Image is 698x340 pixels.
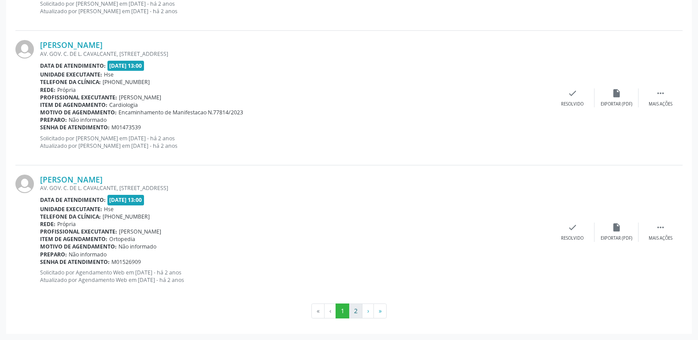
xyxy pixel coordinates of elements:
i: check [568,223,577,232]
b: Item de agendamento: [40,235,107,243]
button: Go to page 1 [336,303,349,318]
b: Data de atendimento: [40,196,106,204]
span: Não informado [118,243,156,250]
b: Preparo: [40,116,67,124]
p: Solicitado por Agendamento Web em [DATE] - há 2 anos Atualizado por Agendamento Web em [DATE] - h... [40,269,550,284]
span: Ortopedia [109,235,135,243]
b: Preparo: [40,251,67,258]
span: Não informado [69,251,107,258]
b: Profissional executante: [40,94,117,101]
i:  [656,223,665,232]
b: Motivo de agendamento: [40,243,117,250]
span: Própria [57,86,76,94]
div: AV. GOV. C. DE L. CAVALCANTE, [STREET_ADDRESS] [40,50,550,58]
i:  [656,88,665,98]
span: [DATE] 13:00 [107,61,144,71]
div: AV. GOV. C. DE L. CAVALCANTE, [STREET_ADDRESS] [40,184,550,192]
span: [PERSON_NAME] [119,228,161,235]
div: Mais ações [649,101,672,107]
b: Item de agendamento: [40,101,107,109]
span: M01473539 [111,124,141,131]
span: [PHONE_NUMBER] [103,78,150,86]
i: check [568,88,577,98]
b: Motivo de agendamento: [40,109,117,116]
b: Data de atendimento: [40,62,106,69]
img: img [15,175,34,193]
a: [PERSON_NAME] [40,175,103,184]
b: Telefone da clínica: [40,78,101,86]
span: M01526909 [111,258,141,266]
b: Profissional executante: [40,228,117,235]
span: [PERSON_NAME] [119,94,161,101]
div: Resolvido [561,235,584,241]
div: Resolvido [561,101,584,107]
span: Própria [57,220,76,228]
button: Go to page 2 [349,303,362,318]
button: Go to last page [373,303,387,318]
span: Encaminhamento de Manifestacao N.77814/2023 [118,109,243,116]
b: Senha de atendimento: [40,258,110,266]
b: Rede: [40,86,55,94]
span: Cardiologia [109,101,138,109]
i: insert_drive_file [612,88,621,98]
b: Senha de atendimento: [40,124,110,131]
span: Hse [104,71,114,78]
ul: Pagination [15,303,683,318]
b: Telefone da clínica: [40,213,101,220]
b: Unidade executante: [40,71,102,78]
p: Solicitado por [PERSON_NAME] em [DATE] - há 2 anos Atualizado por [PERSON_NAME] em [DATE] - há 2 ... [40,135,550,150]
i: insert_drive_file [612,223,621,232]
div: Exportar (PDF) [601,101,632,107]
b: Rede: [40,220,55,228]
div: Exportar (PDF) [601,235,632,241]
img: img [15,40,34,58]
span: [DATE] 13:00 [107,195,144,205]
b: Unidade executante: [40,205,102,213]
a: [PERSON_NAME] [40,40,103,50]
button: Go to next page [362,303,374,318]
span: Não informado [69,116,107,124]
span: [PHONE_NUMBER] [103,213,150,220]
span: Hse [104,205,114,213]
div: Mais ações [649,235,672,241]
